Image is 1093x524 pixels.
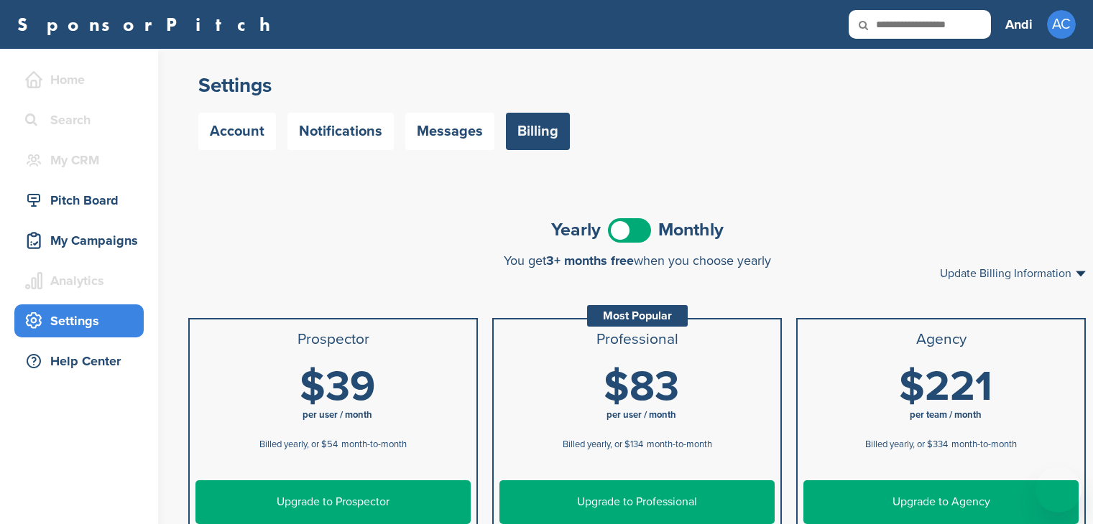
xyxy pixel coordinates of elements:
div: My Campaigns [22,228,144,253]
div: Home [22,67,144,93]
a: Notifications [287,113,394,150]
span: AC [1047,10,1076,39]
span: per team / month [910,409,982,421]
a: Andi [1005,9,1033,40]
a: Update Billing Information [940,268,1086,279]
a: My Campaigns [14,224,144,257]
div: Search [22,107,144,133]
div: Settings [22,308,144,334]
span: per user / month [607,409,676,421]
span: $221 [899,362,992,412]
div: You get when you choose yearly [188,253,1086,268]
a: Settings [14,304,144,337]
h3: Prospector [195,331,471,348]
h2: Settings [198,72,1076,98]
span: Billed yearly, or $334 [865,439,948,450]
span: per user / month [303,409,372,421]
div: My CRM [22,147,144,173]
a: SponsorPitch [17,15,280,34]
span: Billed yearly, or $134 [563,439,643,450]
span: month-to-month [341,439,407,450]
h3: Andi [1005,14,1033,34]
span: $39 [300,362,375,412]
a: Home [14,63,144,96]
span: Billed yearly, or $54 [259,439,338,450]
div: Help Center [22,348,144,374]
a: Messages [405,113,494,150]
a: Pitch Board [14,184,144,217]
a: Help Center [14,345,144,378]
a: Analytics [14,264,144,297]
span: month-to-month [647,439,712,450]
div: Most Popular [587,305,688,327]
span: 3+ months free [546,253,634,268]
h3: Professional [499,331,775,348]
a: My CRM [14,144,144,177]
h3: Agency [803,331,1079,348]
span: Yearly [551,221,601,239]
span: month-to-month [951,439,1017,450]
span: $83 [604,362,679,412]
a: Search [14,103,144,136]
div: Pitch Board [22,187,144,213]
span: Monthly [658,221,724,239]
a: Billing [506,113,570,150]
a: Account [198,113,276,150]
div: Analytics [22,268,144,294]
iframe: Button to launch messaging window [1036,467,1082,513]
